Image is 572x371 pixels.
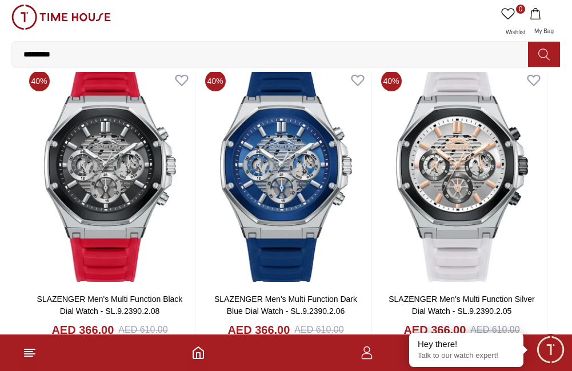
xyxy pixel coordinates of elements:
div: AED 610.00 [294,323,343,337]
h4: AED 366.00 [403,322,466,338]
a: Home [191,346,205,360]
p: Talk to our watch expert! [418,351,515,361]
span: 0 [516,5,525,14]
div: Chat Widget [535,334,566,365]
a: SLAZENGER Men's Multi Function Dark Blue Dial Watch - SL.9.2390.2.06 [214,295,357,316]
img: ... [11,5,111,30]
span: 40 % [205,71,226,91]
span: My Bag [530,28,558,34]
div: Hey there! [418,338,515,350]
img: SLAZENGER Men's Multi Function Black Dial Watch - SL.9.2390.2.08 [25,66,195,284]
span: Wishlist [501,29,530,35]
h4: AED 366.00 [51,322,114,338]
h4: AED 366.00 [227,322,290,338]
button: My Bag [527,5,561,41]
a: SLAZENGER Men's Multi Function Silver Dial Watch - SL.9.2390.2.05 [389,295,535,316]
img: SLAZENGER Men's Multi Function Silver Dial Watch - SL.9.2390.2.05 [377,66,547,284]
span: 40 % [381,71,402,91]
a: 0Wishlist [499,5,527,41]
a: SLAZENGER Men's Multi Function Black Dial Watch - SL.9.2390.2.08 [37,295,183,316]
img: SLAZENGER Men's Multi Function Dark Blue Dial Watch - SL.9.2390.2.06 [201,66,371,284]
div: AED 610.00 [118,323,167,337]
span: 40 % [29,71,50,91]
div: AED 610.00 [470,323,519,337]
